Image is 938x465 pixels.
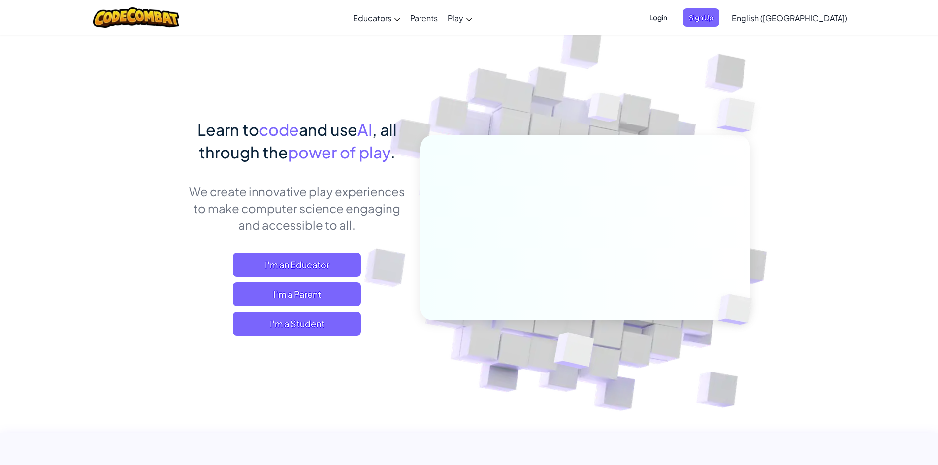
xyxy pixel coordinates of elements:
a: I'm an Educator [233,253,361,277]
span: Educators [353,13,391,23]
span: English ([GEOGRAPHIC_DATA]) [732,13,847,23]
span: and use [299,120,357,139]
span: power of play [288,142,390,162]
button: I'm a Student [233,312,361,336]
img: Overlap cubes [569,73,640,147]
span: AI [357,120,372,139]
span: code [259,120,299,139]
span: Play [448,13,463,23]
a: Parents [405,4,443,31]
img: CodeCombat logo [93,7,179,28]
a: I'm a Parent [233,282,361,306]
span: . [390,142,395,162]
p: We create innovative play experiences to make computer science engaging and accessible to all. [189,183,406,233]
a: Educators [348,4,405,31]
span: Learn to [197,120,259,139]
a: Play [443,4,477,31]
a: English ([GEOGRAPHIC_DATA]) [727,4,852,31]
button: Sign Up [683,8,719,27]
img: Overlap cubes [529,311,617,393]
button: Login [644,8,673,27]
img: Overlap cubes [697,74,782,157]
img: Overlap cubes [701,274,775,345]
